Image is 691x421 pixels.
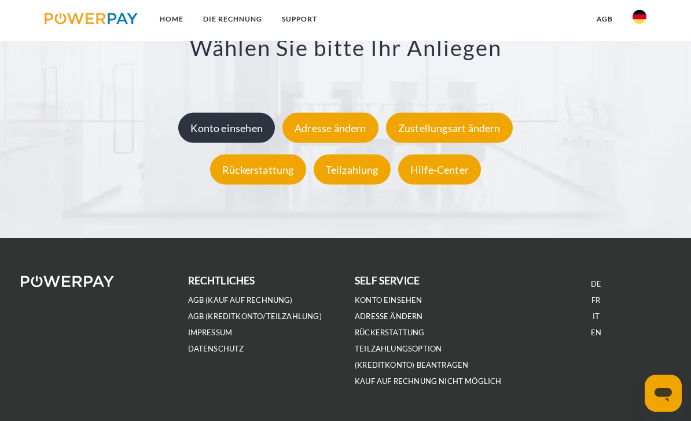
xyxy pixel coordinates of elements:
div: Zustellungsart ändern [386,113,513,143]
a: agb [587,9,623,30]
a: IT [593,312,600,321]
a: Teilzahlung [311,163,394,176]
a: DIE RECHNUNG [193,9,272,30]
a: AGB (Kreditkonto/Teilzahlung) [188,312,322,321]
a: AGB (Kauf auf Rechnung) [188,295,293,305]
a: Konto einsehen [355,295,422,305]
a: Rückerstattung [355,328,425,338]
b: rechtliches [188,274,255,287]
iframe: Schaltfläche zum Öffnen des Messaging-Fensters [645,375,682,412]
img: de [633,10,646,24]
a: Rückerstattung [207,163,309,176]
a: DE [591,279,601,289]
img: logo-powerpay.svg [45,13,138,24]
a: Adresse ändern [280,122,381,134]
div: Konto einsehen [178,113,275,143]
a: Teilzahlungsoption (KREDITKONTO) beantragen [355,344,468,370]
a: FR [591,295,600,305]
a: Kauf auf Rechnung nicht möglich [355,376,502,386]
a: Hilfe-Center [395,163,484,176]
a: Home [150,9,193,30]
div: Adresse ändern [282,113,378,143]
b: self service [355,274,420,287]
div: Hilfe-Center [398,155,481,185]
a: IMPRESSUM [188,328,233,338]
a: DATENSCHUTZ [188,344,244,354]
a: SUPPORT [272,9,327,30]
div: Rückerstattung [210,155,306,185]
div: Teilzahlung [314,155,391,185]
a: EN [591,328,601,338]
a: Zustellungsart ändern [383,122,516,134]
img: logo-powerpay-white.svg [21,276,114,287]
h3: Wählen Sie bitte Ihr Anliegen [49,34,642,61]
a: Adresse ändern [355,312,423,321]
a: Konto einsehen [175,122,278,134]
